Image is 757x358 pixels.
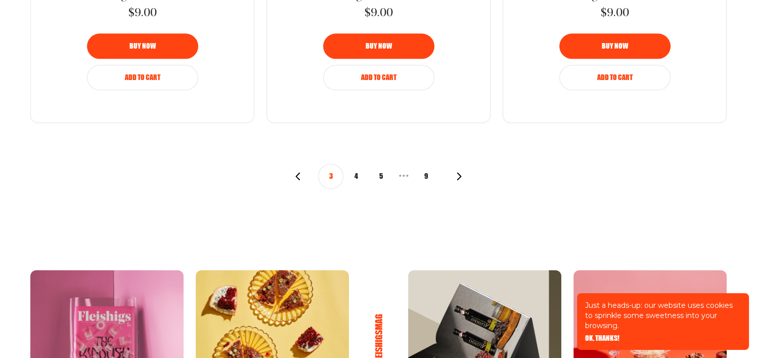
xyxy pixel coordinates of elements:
[129,43,156,50] span: Buy now
[343,164,369,189] button: 4
[365,6,393,21] span: $9.00
[602,43,628,50] span: Buy now
[323,65,434,90] button: Add to Cart
[87,33,198,59] button: Buy now
[361,74,396,81] span: Add to Cart
[585,300,741,331] p: Just a heads-up: our website uses cookies to sprinkle some sweetness into your browsing.
[323,33,434,59] button: Buy now
[366,43,392,50] span: Buy now
[394,166,414,186] span: • • •
[597,74,633,81] span: Add to Cart
[125,74,160,81] span: Add to Cart
[318,164,343,189] button: 3
[585,335,619,342] button: OK, THANKS!
[414,164,439,189] button: 9
[369,164,394,189] button: 5
[87,65,198,90] button: Add to Cart
[559,65,671,90] button: Add to Cart
[559,33,671,59] button: Buy now
[128,6,157,21] span: $9.00
[601,6,629,21] span: $9.00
